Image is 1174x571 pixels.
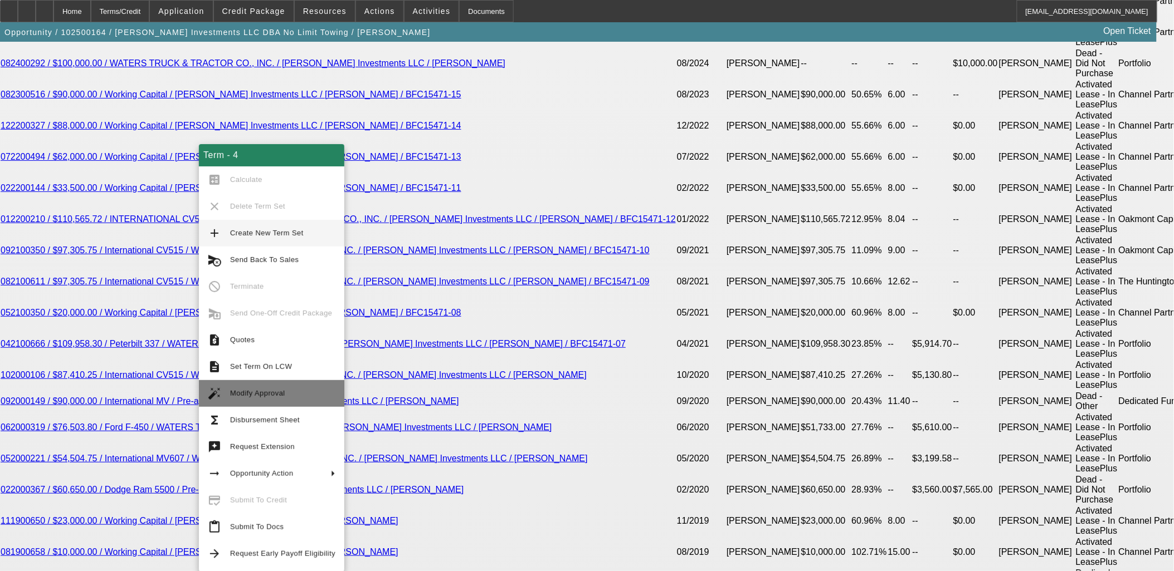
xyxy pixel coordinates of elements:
[888,536,912,568] td: 15.00
[1075,474,1118,505] td: Dead - Did Not Purchase
[801,297,851,328] td: $20,000.00
[998,328,1075,360] td: [PERSON_NAME]
[953,48,998,79] td: $10,000.00
[998,266,1075,297] td: [PERSON_NAME]
[230,442,295,451] span: Request Extension
[1,183,461,193] a: 022200144 / $33,500.00 / Working Capital / [PERSON_NAME] Investments LLC / [PERSON_NAME] / BFC154...
[230,336,255,344] span: Quotes
[1,547,398,557] a: 081900658 / $10,000.00 / Working Capital / [PERSON_NAME] Investments LLC / [PERSON_NAME]
[1,58,505,68] a: 082400292 / $100,000.00 / WATERS TRUCK & TRACTOR CO., INC. / [PERSON_NAME] Investments LLC / [PER...
[230,549,335,558] span: Request Early Payoff Eligibility
[998,412,1075,443] td: [PERSON_NAME]
[1,121,461,130] a: 122200327 / $88,000.00 / Working Capital / [PERSON_NAME] Investments LLC / [PERSON_NAME] / BFC154...
[1,396,459,406] a: 092000149 / $90,000.00 / International MV / Pre-approval / [PERSON_NAME] Investments LLC / [PERSO...
[851,360,888,391] td: 27.26%
[1,339,626,348] a: 042100666 / $109,958.30 / Peterbilt 337 / WATERS TRUCK & TRACTOR CO., INC. / [PERSON_NAME] Invest...
[230,389,285,397] span: Modify Approval
[1,308,461,317] a: 052100350 / $20,000.00 / Working Capital / [PERSON_NAME] Investments LLC / [PERSON_NAME] / BFC154...
[1075,173,1118,204] td: Activated Lease - In LeasePlus
[953,297,998,328] td: $0.00
[726,141,801,173] td: [PERSON_NAME]
[208,520,221,534] mat-icon: content_paste
[214,1,294,22] button: Credit Package
[851,505,888,536] td: 60.96%
[726,412,801,443] td: [PERSON_NAME]
[953,141,998,173] td: $0.00
[912,536,953,568] td: --
[405,1,459,22] button: Activities
[230,469,294,478] span: Opportunity Action
[851,141,888,173] td: 55.66%
[851,391,888,412] td: 20.43%
[1075,391,1118,412] td: Dead - Other
[676,173,726,204] td: 02/2022
[851,204,888,235] td: 12.95%
[208,440,221,454] mat-icon: try
[1075,79,1118,110] td: Activated Lease - In LeasePlus
[676,412,726,443] td: 06/2020
[199,144,344,166] div: Term - 4
[1075,328,1118,360] td: Activated Lease - In LeasePlus
[851,443,888,474] td: 26.89%
[912,141,953,173] td: --
[726,505,801,536] td: [PERSON_NAME]
[888,110,912,141] td: 6.00
[1,516,398,525] a: 111900650 / $23,000.00 / Working Capital / [PERSON_NAME] Investments LLC / [PERSON_NAME]
[851,266,888,297] td: 10.66%
[1075,443,1118,474] td: Activated Lease - In LeasePlus
[912,443,953,474] td: $3,199.58
[1,214,676,224] a: 012200210 / $110,565.72 / INTERNATIONAL CV515 / WATERS TRUCK & TRACTOR CO., INC. / [PERSON_NAME] ...
[953,235,998,266] td: --
[851,474,888,505] td: 28.93%
[801,412,851,443] td: $51,733.00
[726,266,801,297] td: [PERSON_NAME]
[726,391,801,412] td: [PERSON_NAME]
[888,204,912,235] td: 8.04
[801,141,851,173] td: $62,000.00
[912,360,953,391] td: $5,130.80
[912,79,953,110] td: --
[888,443,912,474] td: --
[953,536,998,568] td: $0.00
[953,505,998,536] td: $0.00
[676,235,726,266] td: 09/2021
[1075,204,1118,235] td: Activated Lease - In LeasePlus
[676,204,726,235] td: 01/2022
[726,297,801,328] td: [PERSON_NAME]
[1075,266,1118,297] td: Activated Lease - In LeasePlus
[1,277,650,286] a: 082100611 / $97,305.75 / International CV515 / WATERS TRUCK & TRACTOR CO., INC. / [PERSON_NAME] I...
[851,48,888,79] td: --
[801,360,851,391] td: $87,410.25
[676,474,726,505] td: 02/2020
[998,48,1075,79] td: [PERSON_NAME]
[676,48,726,79] td: 08/2024
[998,443,1075,474] td: [PERSON_NAME]
[208,467,221,480] mat-icon: arrow_right_alt
[676,141,726,173] td: 07/2022
[998,204,1075,235] td: [PERSON_NAME]
[230,523,284,531] span: Submit To Docs
[912,391,953,412] td: --
[998,173,1075,204] td: [PERSON_NAME]
[230,416,300,424] span: Disbursement Sheet
[888,141,912,173] td: 6.00
[726,360,801,391] td: [PERSON_NAME]
[912,48,953,79] td: --
[998,474,1075,505] td: [PERSON_NAME]
[726,235,801,266] td: [PERSON_NAME]
[953,110,998,141] td: $0.00
[851,235,888,266] td: 11.09%
[676,443,726,474] td: 05/2020
[998,141,1075,173] td: [PERSON_NAME]
[208,253,221,267] mat-icon: cancel_schedule_send
[676,297,726,328] td: 05/2021
[676,360,726,391] td: 10/2020
[413,7,451,16] span: Activities
[953,443,998,474] td: --
[912,110,953,141] td: --
[1099,22,1156,41] a: Open Ticket
[953,360,998,391] td: --
[676,79,726,110] td: 08/2023
[726,204,801,235] td: [PERSON_NAME]
[295,1,355,22] button: Resources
